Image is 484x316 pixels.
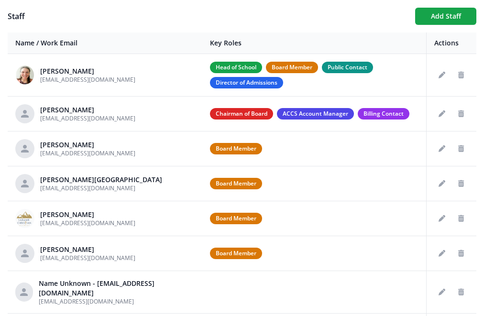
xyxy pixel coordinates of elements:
[40,245,135,254] div: [PERSON_NAME]
[434,67,450,83] button: Edit staff
[210,213,262,224] span: Board Member
[40,210,135,219] div: [PERSON_NAME]
[40,105,135,115] div: [PERSON_NAME]
[453,211,469,226] button: Delete staff
[40,149,135,157] span: [EMAIL_ADDRESS][DOMAIN_NAME]
[322,62,373,73] span: Public Contact
[202,33,427,54] th: Key Roles
[40,114,135,122] span: [EMAIL_ADDRESS][DOMAIN_NAME]
[40,140,135,150] div: [PERSON_NAME]
[453,176,469,191] button: Delete staff
[210,178,262,189] span: Board Member
[40,66,135,76] div: [PERSON_NAME]
[453,141,469,156] button: Delete staff
[277,108,354,120] span: ACCS Account Manager
[210,77,283,88] span: Director of Admissions
[427,33,477,54] th: Actions
[434,141,450,156] button: Edit staff
[40,76,135,84] span: [EMAIL_ADDRESS][DOMAIN_NAME]
[8,11,407,22] h1: Staff
[40,219,135,227] span: [EMAIL_ADDRESS][DOMAIN_NAME]
[434,106,450,121] button: Edit staff
[415,8,476,25] button: Add Staff
[40,254,135,262] span: [EMAIL_ADDRESS][DOMAIN_NAME]
[8,33,202,54] th: Name / Work Email
[453,284,469,300] button: Delete staff
[266,62,318,73] span: Board Member
[453,67,469,83] button: Delete staff
[40,184,135,192] span: [EMAIL_ADDRESS][DOMAIN_NAME]
[434,284,450,300] button: Edit staff
[39,279,195,298] div: Name Unknown - [EMAIL_ADDRESS][DOMAIN_NAME]
[39,297,134,305] span: [EMAIL_ADDRESS][DOMAIN_NAME]
[434,211,450,226] button: Edit staff
[210,62,262,73] span: Head of School
[358,108,409,120] span: Billing Contact
[453,246,469,261] button: Delete staff
[210,248,262,259] span: Board Member
[40,175,162,185] div: [PERSON_NAME][GEOGRAPHIC_DATA]
[453,106,469,121] button: Delete staff
[210,143,262,154] span: Board Member
[434,246,450,261] button: Edit staff
[210,108,273,120] span: Chairman of Board
[434,176,450,191] button: Edit staff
